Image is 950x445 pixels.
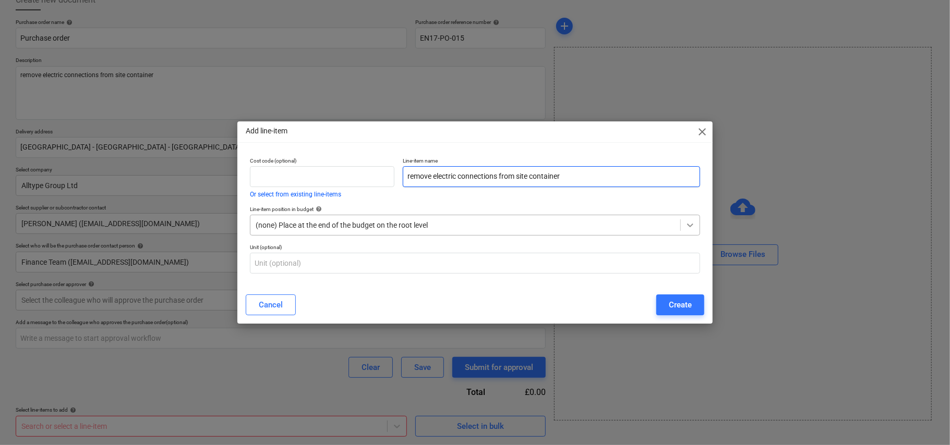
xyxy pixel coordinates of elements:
[898,395,950,445] iframe: Chat Widget
[314,206,322,212] span: help
[696,126,708,138] span: close
[250,253,700,274] input: Unit (optional)
[250,244,700,253] p: Unit (optional)
[656,294,704,315] button: Create
[250,157,394,166] p: Cost code (optional)
[669,298,692,312] div: Create
[403,157,700,166] p: Line-item name
[250,206,700,213] div: Line-item position in budget
[250,191,341,197] button: Or select from existing line-items
[246,126,287,137] p: Add line-item
[246,294,296,315] button: Cancel
[259,298,283,312] div: Cancel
